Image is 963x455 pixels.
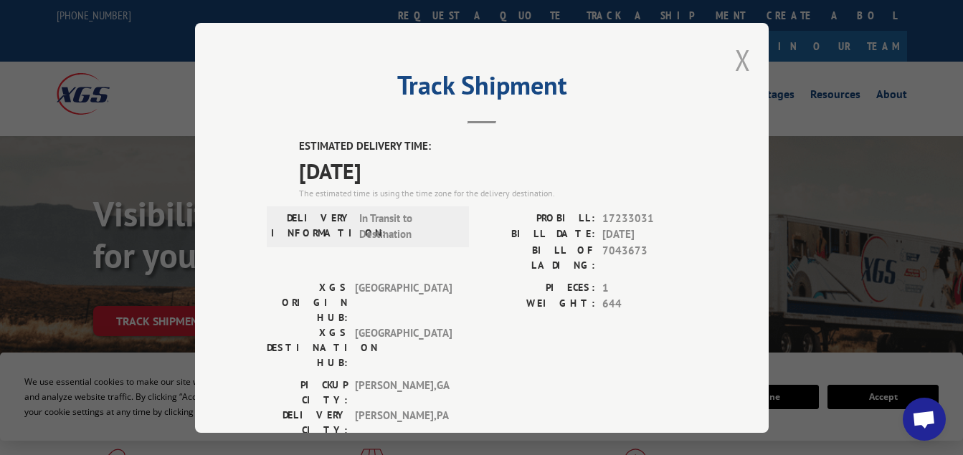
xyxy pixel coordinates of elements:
[359,210,456,242] span: In Transit to Destination
[267,75,697,102] h2: Track Shipment
[602,296,697,312] span: 644
[602,226,697,243] span: [DATE]
[602,210,697,226] span: 17233031
[735,41,751,79] button: Close modal
[267,325,348,370] label: XGS DESTINATION HUB:
[271,210,352,242] label: DELIVERY INFORMATION:
[355,407,452,437] span: [PERSON_NAME] , PA
[602,279,697,296] span: 1
[267,377,348,407] label: PICKUP CITY:
[299,154,697,186] span: [DATE]
[602,242,697,272] span: 7043673
[482,226,595,243] label: BILL DATE:
[299,138,697,155] label: ESTIMATED DELIVERY TIME:
[482,279,595,296] label: PIECES:
[355,377,452,407] span: [PERSON_NAME] , GA
[482,210,595,226] label: PROBILL:
[482,296,595,312] label: WEIGHT:
[267,279,348,325] label: XGS ORIGIN HUB:
[482,242,595,272] label: BILL OF LADING:
[355,279,452,325] span: [GEOGRAPHIC_DATA]
[267,407,348,437] label: DELIVERY CITY:
[903,398,946,441] div: Open chat
[355,325,452,370] span: [GEOGRAPHIC_DATA]
[299,186,697,199] div: The estimated time is using the time zone for the delivery destination.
